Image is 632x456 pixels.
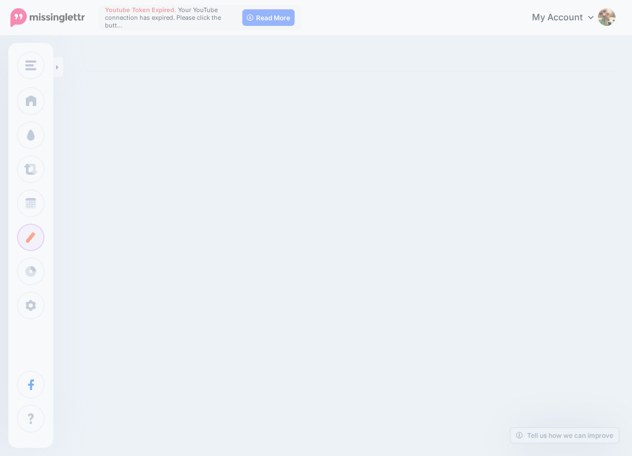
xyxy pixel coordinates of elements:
span: Your YouTube connection has expired. Please click the butt… [105,6,221,29]
span: Youtube Token Expired. [105,6,176,14]
img: Missinglettr [10,8,85,27]
a: My Account [521,4,616,31]
img: menu.png [25,60,36,70]
a: Tell us how we can improve [511,428,619,443]
a: Read More [242,9,295,26]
